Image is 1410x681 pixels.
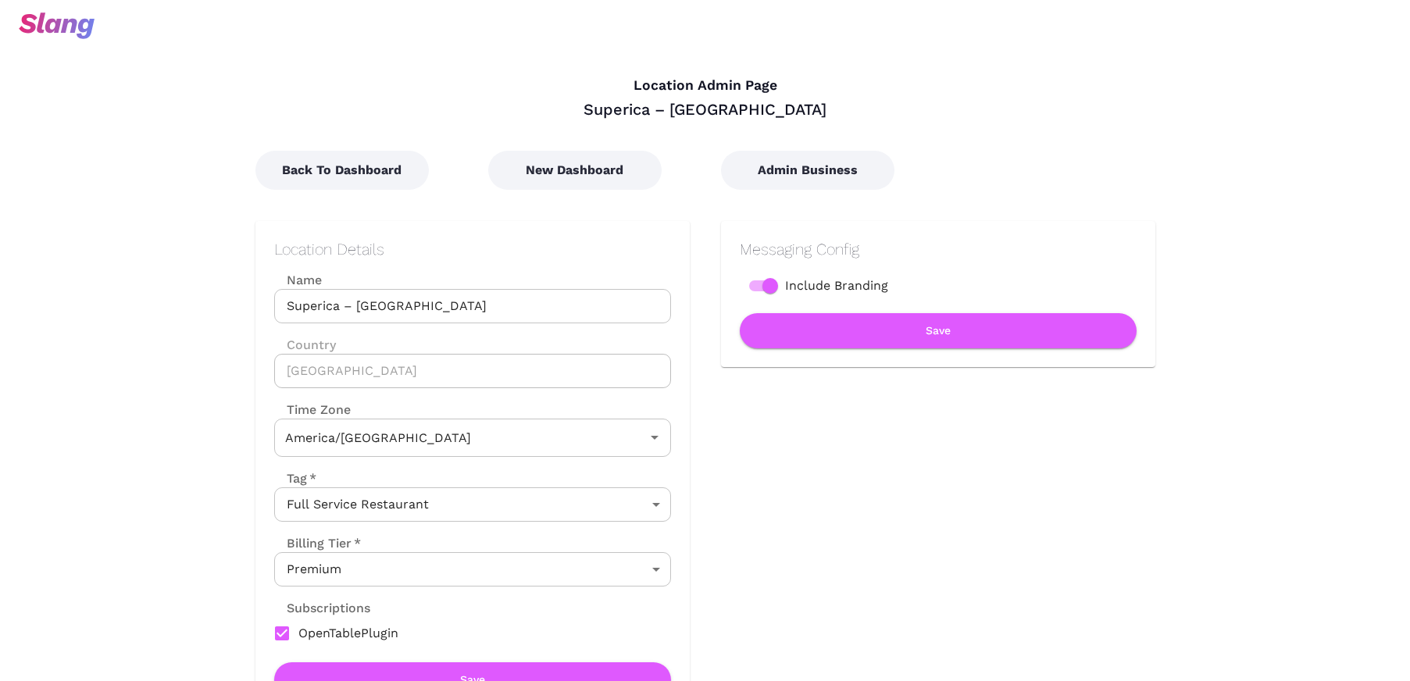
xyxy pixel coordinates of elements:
span: OpenTablePlugin [298,624,398,643]
div: Full Service Restaurant [274,487,671,522]
h2: Location Details [274,240,671,258]
h4: Location Admin Page [255,77,1155,94]
div: Superica – [GEOGRAPHIC_DATA] [255,99,1155,119]
h2: Messaging Config [740,240,1137,258]
button: New Dashboard [488,151,662,190]
img: svg+xml;base64,PHN2ZyB3aWR0aD0iOTciIGhlaWdodD0iMzQiIHZpZXdCb3g9IjAgMCA5NyAzNCIgZmlsbD0ibm9uZSIgeG... [19,12,95,39]
button: Admin Business [721,151,894,190]
button: Open [644,426,666,448]
span: Include Branding [785,276,888,295]
a: Admin Business [721,162,894,177]
a: Back To Dashboard [255,162,429,177]
button: Save [740,313,1137,348]
label: Subscriptions [274,599,370,617]
label: Name [274,271,671,289]
label: Country [274,336,671,354]
a: New Dashboard [488,162,662,177]
label: Time Zone [274,401,671,419]
button: Back To Dashboard [255,151,429,190]
label: Tag [274,469,316,487]
label: Billing Tier [274,534,361,552]
div: Premium [274,552,671,587]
